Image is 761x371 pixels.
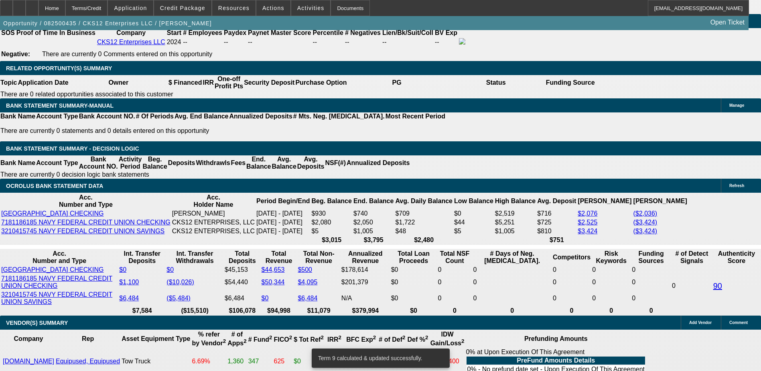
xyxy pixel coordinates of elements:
[174,112,229,120] th: Avg. End Balance
[353,218,394,226] td: $2,050
[633,228,658,234] a: ($3,424)
[224,307,260,315] th: $106,078
[297,155,325,171] th: Avg. Deposits
[166,295,191,302] a: ($5,484)
[311,227,352,235] td: $5
[454,218,494,226] td: $44
[1,29,15,37] th: SOS
[223,38,247,47] td: --
[592,275,631,290] td: 0
[537,194,576,209] th: Avg. Deposit
[227,331,246,347] b: # of Apps
[689,320,712,325] span: Add Vendor
[97,39,165,45] a: CKS12 Enterprises LLC
[119,295,139,302] a: $6,484
[672,266,712,306] td: 0
[154,0,211,16] button: Credit Package
[214,75,244,90] th: One-off Profit Pts
[192,331,226,347] b: % refer by Vendor
[262,5,284,11] span: Actions
[341,279,390,286] div: $201,379
[294,336,324,343] b: $ Tot Ref
[229,112,292,120] th: Annualized Deposits
[108,0,153,16] button: Application
[321,334,323,340] sup: 2
[166,279,194,285] a: ($10,026)
[224,29,246,36] b: Paydex
[395,210,453,218] td: $709
[437,266,472,274] td: 0
[713,250,760,265] th: Authenticity Score
[713,281,722,290] a: 90
[262,295,269,302] a: $0
[395,218,453,226] td: $1,722
[537,227,576,235] td: $810
[293,112,385,120] th: # Mts. Neg. [MEDICAL_DATA].
[313,29,343,36] b: Percentile
[631,275,671,290] td: 0
[6,145,139,152] span: Bank Statement Summary - Decision Logic
[274,336,292,343] b: FICO
[166,38,182,47] td: 2024
[552,307,591,315] th: 0
[256,210,310,218] td: [DATE] - [DATE]
[729,103,744,108] span: Manage
[385,112,446,120] th: Most Recent Period
[79,155,118,171] th: Bank Account NO.
[224,250,260,265] th: Total Deposits
[537,236,576,244] th: $751
[592,250,631,265] th: Risk Keywords
[382,38,434,47] td: --
[346,336,376,343] b: BFC Exp
[631,307,671,315] th: 0
[1,228,164,234] a: 3210415745 NAVY FEDERAL CREDIT UNION SAVINGS
[6,320,68,326] span: VENDOR(S) SUMMARY
[435,29,457,36] b: BV Exp
[298,279,317,285] a: $4,095
[353,227,394,235] td: $1,005
[592,291,631,306] td: 0
[312,349,446,368] div: Term 9 calculated & updated successfully.
[1,219,170,226] a: 7181186185 NAVY FEDERAL CREDIT UNION CHECKING
[231,155,246,171] th: Fees
[546,75,595,90] th: Funding Source
[341,291,390,306] td: N/A
[269,334,272,340] sup: 2
[373,334,376,340] sup: 2
[261,250,297,265] th: Total Revenue
[391,307,437,315] th: $0
[168,75,203,90] th: $ Financed
[166,266,174,273] a: $0
[16,29,96,37] th: Proof of Time In Business
[297,307,340,315] th: $11,079
[172,218,255,226] td: CKS12 ENTERPRISES, LLC
[311,194,352,209] th: Beg. Balance
[631,250,671,265] th: Funding Sources
[437,291,472,306] td: 0
[729,183,744,188] span: Refresh
[224,275,260,290] td: $54,440
[345,29,381,36] b: # Negatives
[425,334,428,340] sup: 2
[262,279,285,285] a: $50,344
[578,228,597,234] a: $3,424
[729,320,748,325] span: Comment
[271,155,296,171] th: Avg. Balance
[473,291,552,306] td: 0
[313,39,343,46] div: --
[160,5,205,11] span: Credit Package
[495,218,536,226] td: $5,251
[391,250,437,265] th: Total Loan Proceeds
[382,29,433,36] b: Lien/Bk/Suit/Coll
[119,279,139,285] a: $1,100
[353,236,394,244] th: $3,795
[114,5,147,11] span: Application
[631,291,671,306] td: 0
[183,39,187,45] span: --
[395,227,453,235] td: $48
[430,331,465,347] b: IDW Gain/Loss
[461,338,464,344] sup: 2
[119,266,126,273] a: $0
[224,291,260,306] td: $6,484
[3,358,54,365] a: [DOMAIN_NAME]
